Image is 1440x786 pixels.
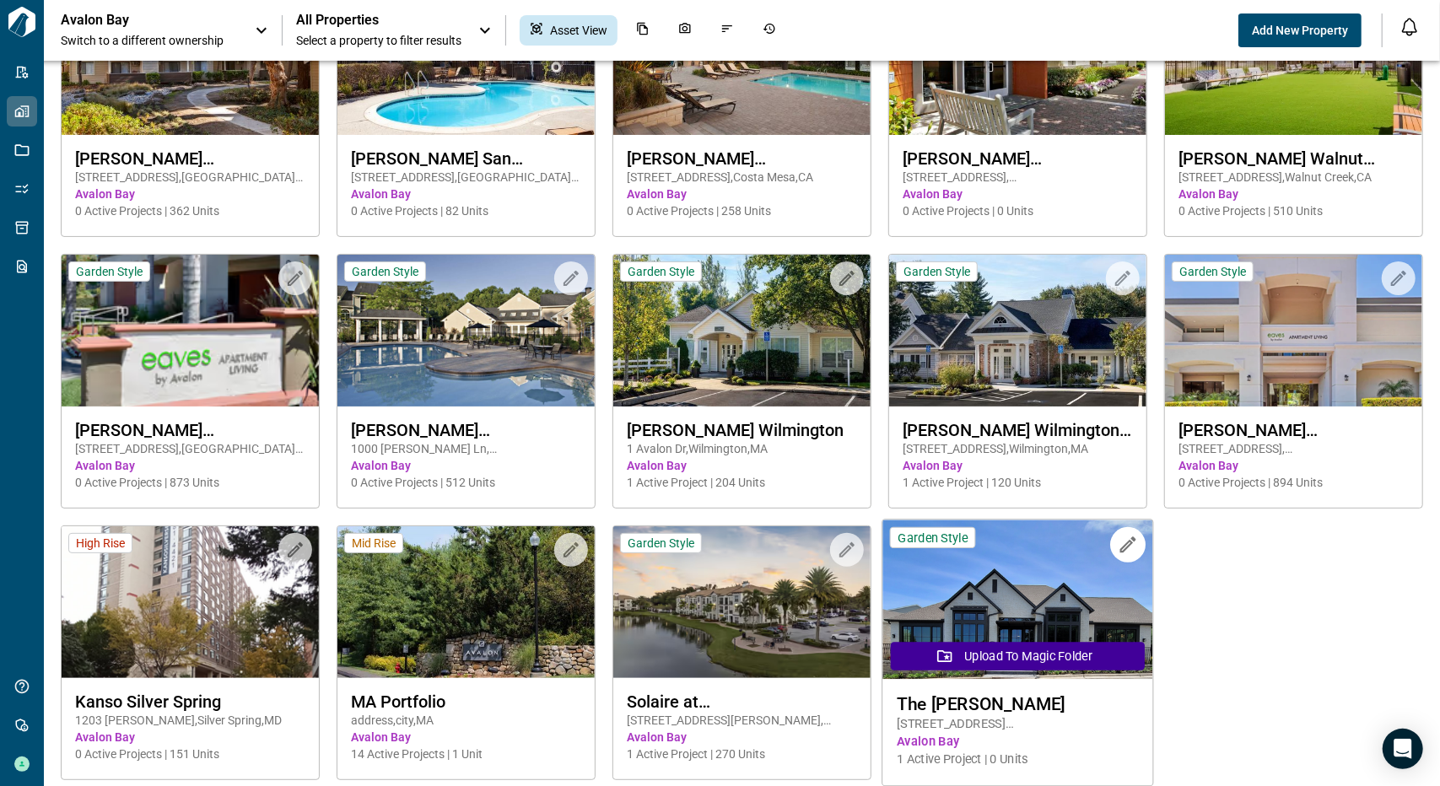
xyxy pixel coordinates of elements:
span: [PERSON_NAME] Walnut Creek [1178,148,1409,169]
span: Avalon Bay [351,457,581,474]
span: [STREET_ADDRESS] , Walnut Creek , CA [1178,169,1409,186]
span: Avalon Bay [75,729,305,746]
span: Avalon Bay [897,733,1139,751]
span: [STREET_ADDRESS] , [GEOGRAPHIC_DATA][PERSON_NAME] , CA [75,169,305,186]
span: 0 Active Projects | 512 Units [351,474,581,491]
button: Add New Property [1238,13,1362,47]
span: Asset View [550,22,607,39]
span: Avalon Bay [1178,186,1409,202]
button: Upload to Magic Folder [891,642,1145,670]
div: Job History [752,15,786,46]
span: [PERSON_NAME] [GEOGRAPHIC_DATA] [351,420,581,440]
span: [STREET_ADDRESS] , Costa Mesa , CA [627,169,857,186]
img: property-asset [882,520,1152,680]
button: Open notification feed [1396,13,1423,40]
span: Avalon Bay [75,186,305,202]
span: 1 Active Project | 204 Units [627,474,857,491]
div: Photos [668,15,702,46]
span: [PERSON_NAME] [GEOGRAPHIC_DATA][PERSON_NAME] [75,148,305,169]
span: Select a property to filter results [296,32,461,49]
img: property-asset [62,526,319,678]
span: Garden Style [76,264,143,279]
span: High Rise [76,536,125,551]
span: [STREET_ADDRESS][PERSON_NAME] , [GEOGRAPHIC_DATA] , FL [627,712,857,729]
span: 0 Active Projects | 82 Units [351,202,581,219]
span: Avalon Bay [903,457,1133,474]
span: Add New Property [1252,22,1348,39]
div: Asset View [520,15,618,46]
span: 0 Active Projects | 510 Units [1178,202,1409,219]
span: Mid Rise [352,536,396,551]
span: Garden Style [898,530,968,546]
span: Garden Style [628,536,694,551]
span: 0 Active Projects | 151 Units [75,746,305,762]
span: [STREET_ADDRESS] , [GEOGRAPHIC_DATA] , CA [903,169,1133,186]
span: Kanso Silver Spring [75,692,305,712]
span: [PERSON_NAME] [GEOGRAPHIC_DATA] [903,148,1133,169]
span: Garden Style [1179,264,1246,279]
span: [STREET_ADDRESS] , [GEOGRAPHIC_DATA] , CA [1178,440,1409,457]
span: 0 Active Projects | 894 Units [1178,474,1409,491]
span: Avalon Bay [351,729,581,746]
span: 14 Active Projects | 1 Unit [351,746,581,762]
span: Avalon Bay [1178,457,1409,474]
span: Switch to a different ownership [61,32,238,49]
span: 0 Active Projects | 873 Units [75,474,305,491]
span: Avalon Bay [627,729,857,746]
span: [STREET_ADDRESS] , Wilmington , MA [903,440,1133,457]
span: 0 Active Projects | 362 Units [75,202,305,219]
span: All Properties [296,12,461,29]
img: property-asset [889,255,1146,406]
span: Avalon Bay [627,457,857,474]
span: [PERSON_NAME] [GEOGRAPHIC_DATA] [75,420,305,440]
span: 1 Avalon Dr , Wilmington , MA [627,440,857,457]
span: 1 Active Project | 270 Units [627,746,857,762]
div: Issues & Info [710,15,744,46]
span: 0 Active Projects | 258 Units [627,202,857,219]
span: Avalon Bay [903,186,1133,202]
span: [PERSON_NAME] [GEOGRAPHIC_DATA] [1178,420,1409,440]
img: property-asset [613,526,871,678]
p: Avalon Bay [61,12,213,29]
span: MA Portfolio [351,692,581,712]
span: The [PERSON_NAME] [897,693,1139,714]
span: Garden Style [352,264,418,279]
span: Solaire at [GEOGRAPHIC_DATA] [627,692,857,712]
img: property-asset [337,526,595,678]
span: 1 Active Project | 120 Units [903,474,1133,491]
img: property-asset [337,255,595,406]
span: [STREET_ADDRESS] , [GEOGRAPHIC_DATA][PERSON_NAME] , CA [351,169,581,186]
span: Avalon Bay [75,457,305,474]
span: Avalon Bay [627,186,857,202]
span: Garden Style [903,264,970,279]
span: 1 Active Project | 0 Units [897,751,1139,768]
span: 1203 [PERSON_NAME] , Silver Spring , MD [75,712,305,729]
span: [STREET_ADDRESS] , [GEOGRAPHIC_DATA][PERSON_NAME] , CA [75,440,305,457]
span: [PERSON_NAME] [GEOGRAPHIC_DATA] [627,148,857,169]
span: [PERSON_NAME] Wilmington West [903,420,1133,440]
span: [PERSON_NAME] Wilmington [627,420,857,440]
span: address , city , MA [351,712,581,729]
span: 0 Active Projects | 0 Units [903,202,1133,219]
img: property-asset [62,255,319,406]
div: Open Intercom Messenger [1383,729,1423,769]
img: property-asset [1165,255,1422,406]
img: property-asset [613,255,871,406]
span: [STREET_ADDRESS][PERSON_NAME] , Austin , [GEOGRAPHIC_DATA] [897,715,1139,733]
span: Garden Style [628,264,694,279]
div: Documents [626,15,660,46]
span: 1000 [PERSON_NAME] Ln , [GEOGRAPHIC_DATA] , NJ [351,440,581,457]
span: [PERSON_NAME] San [PERSON_NAME] [351,148,581,169]
span: Avalon Bay [351,186,581,202]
